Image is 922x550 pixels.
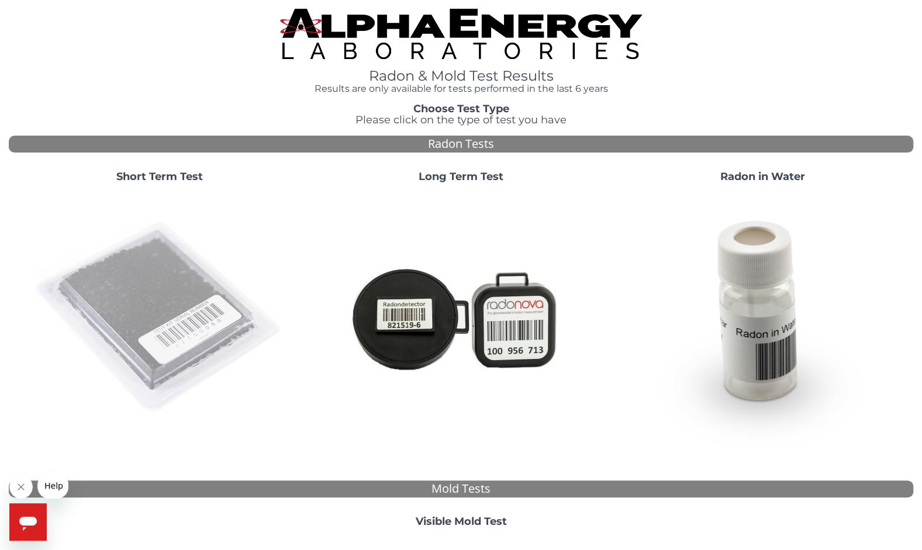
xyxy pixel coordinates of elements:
[280,84,642,94] h4: Results are only available for tests performed in the last 6 years
[9,480,913,497] div: Mold Tests
[419,170,503,183] strong: Long Term Test
[9,136,913,153] div: Radon Tests
[335,192,586,443] img: Radtrak2vsRadtrak3.jpg
[415,515,506,528] strong: Visible Mold Test
[116,170,203,183] strong: Short Term Test
[637,192,888,443] img: RadoninWater.jpg
[280,68,642,84] h1: Radon & Mold Test Results
[9,475,33,499] iframe: Close message
[34,192,285,443] img: ShortTerm.jpg
[37,473,68,499] iframe: Message from company
[355,113,567,126] span: Please click on the type of test you have
[720,170,805,183] strong: Radon in Water
[9,503,47,541] iframe: Button to launch messaging window
[280,9,642,59] img: TightCrop.jpg
[413,102,509,115] strong: Choose Test Type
